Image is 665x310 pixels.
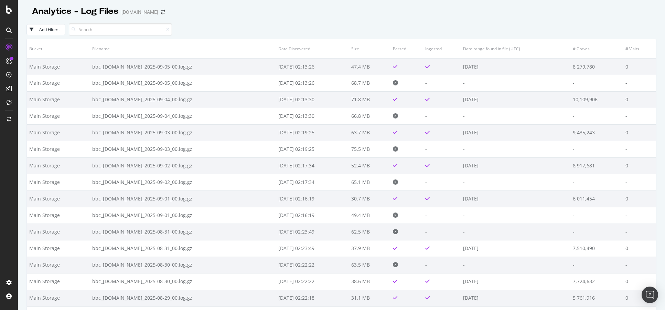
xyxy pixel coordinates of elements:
[423,174,461,190] td: -
[570,157,623,174] td: 8,917,681
[276,108,348,124] td: [DATE] 02:13:30
[461,39,571,58] th: Date range found in file (UTC)
[27,190,90,207] td: Main Storage
[32,6,119,17] div: Analytics - Log Files
[423,224,461,240] td: -
[461,75,571,91] td: -
[276,240,348,257] td: [DATE] 02:23:49
[27,141,90,157] td: Main Storage
[461,108,571,124] td: -
[570,108,623,124] td: -
[570,290,623,306] td: 5,761,916
[423,39,461,58] th: Ingested
[349,124,390,141] td: 63.7 MB
[623,224,656,240] td: -
[276,207,348,224] td: [DATE] 02:16:19
[349,273,390,290] td: 38.6 MB
[461,58,571,75] td: [DATE]
[423,75,461,91] td: -
[349,58,390,75] td: 47.4 MB
[623,124,656,141] td: 0
[461,91,571,108] td: [DATE]
[623,58,656,75] td: 0
[623,190,656,207] td: 0
[461,224,571,240] td: -
[39,27,60,32] div: Add Filters
[623,240,656,257] td: 0
[90,273,276,290] td: bbc_[DOMAIN_NAME]_2025-08-30_00.log.gz
[90,91,276,108] td: bbc_[DOMAIN_NAME]_2025-09-04_00.log.gz
[276,224,348,240] td: [DATE] 02:23:49
[461,124,571,141] td: [DATE]
[570,207,623,224] td: -
[349,240,390,257] td: 37.9 MB
[276,75,348,91] td: [DATE] 02:13:26
[276,91,348,108] td: [DATE] 02:13:30
[27,174,90,190] td: Main Storage
[423,207,461,224] td: -
[642,287,658,303] div: Open Intercom Messenger
[90,240,276,257] td: bbc_[DOMAIN_NAME]_2025-08-31_00.log.gz
[27,108,90,124] td: Main Storage
[423,141,461,157] td: -
[90,207,276,224] td: bbc_[DOMAIN_NAME]_2025-09-01_00.log.gz
[90,75,276,91] td: bbc_[DOMAIN_NAME]_2025-09-05_00.log.gz
[90,157,276,174] td: bbc_[DOMAIN_NAME]_2025-09-02_00.log.gz
[623,39,656,58] th: # Visits
[461,273,571,290] td: [DATE]
[90,124,276,141] td: bbc_[DOMAIN_NAME]_2025-09-03_00.log.gz
[349,108,390,124] td: 66.8 MB
[276,157,348,174] td: [DATE] 02:17:34
[27,157,90,174] td: Main Storage
[461,207,571,224] td: -
[570,124,623,141] td: 9,435,243
[623,257,656,273] td: -
[623,75,656,91] td: -
[623,91,656,108] td: 0
[570,240,623,257] td: 7,510,490
[90,108,276,124] td: bbc_[DOMAIN_NAME]_2025-09-04_00.log.gz
[276,174,348,190] td: [DATE] 02:17:34
[570,39,623,58] th: # Crawls
[570,91,623,108] td: 10,109,906
[570,257,623,273] td: -
[276,257,348,273] td: [DATE] 02:22:22
[90,224,276,240] td: bbc_[DOMAIN_NAME]_2025-08-31_00.log.gz
[27,91,90,108] td: Main Storage
[570,174,623,190] td: -
[90,39,276,58] th: Filename
[570,141,623,157] td: -
[27,257,90,273] td: Main Storage
[90,174,276,190] td: bbc_[DOMAIN_NAME]_2025-09-02_00.log.gz
[570,58,623,75] td: 8,279,780
[90,58,276,75] td: bbc_[DOMAIN_NAME]_2025-09-05_00.log.gz
[390,39,423,58] th: Parsed
[623,290,656,306] td: 0
[349,207,390,224] td: 49.4 MB
[570,75,623,91] td: -
[349,224,390,240] td: 62.5 MB
[349,257,390,273] td: 63.5 MB
[90,141,276,157] td: bbc_[DOMAIN_NAME]_2025-09-03_00.log.gz
[423,108,461,124] td: -
[349,174,390,190] td: 65.1 MB
[90,257,276,273] td: bbc_[DOMAIN_NAME]_2025-08-30_00.log.gz
[461,141,571,157] td: -
[570,190,623,207] td: 6,011,454
[623,207,656,224] td: -
[90,290,276,306] td: bbc_[DOMAIN_NAME]_2025-08-29_00.log.gz
[461,240,571,257] td: [DATE]
[27,240,90,257] td: Main Storage
[623,174,656,190] td: -
[349,141,390,157] td: 75.5 MB
[461,157,571,174] td: [DATE]
[570,273,623,290] td: 7,724,632
[623,157,656,174] td: 0
[161,10,165,14] div: arrow-right-arrow-left
[27,224,90,240] td: Main Storage
[461,174,571,190] td: -
[349,75,390,91] td: 68.7 MB
[27,273,90,290] td: Main Storage
[461,257,571,273] td: -
[349,39,390,58] th: Size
